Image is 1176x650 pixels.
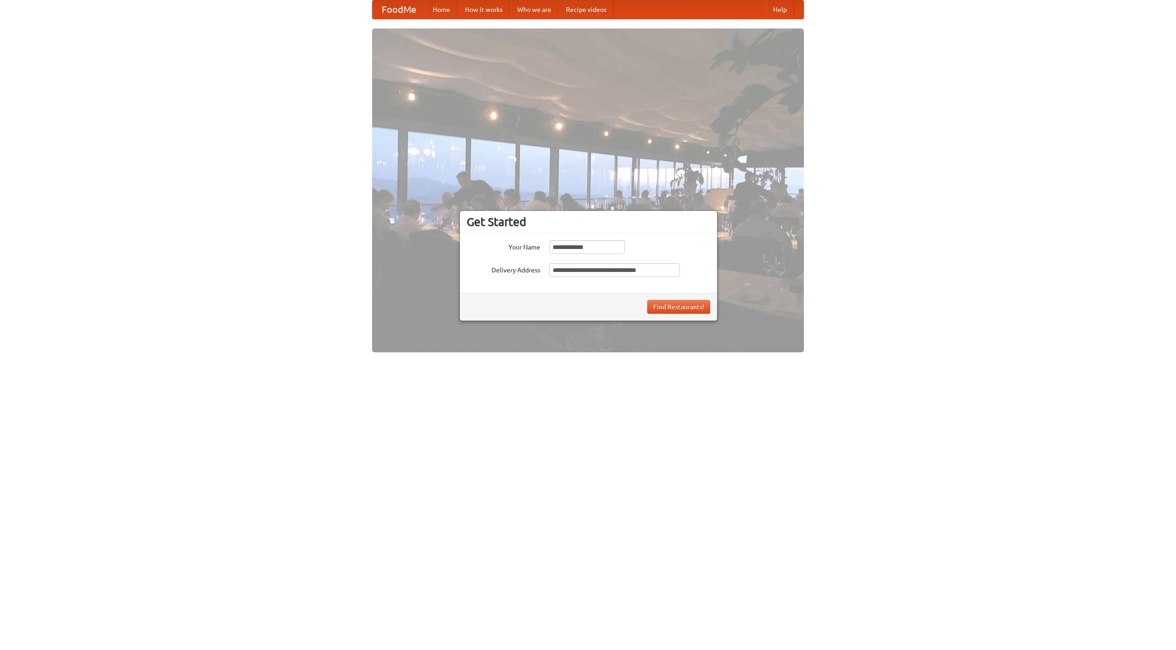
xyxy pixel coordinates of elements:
a: How it works [458,0,510,19]
a: Home [425,0,458,19]
button: Find Restaurants! [647,300,710,314]
label: Your Name [467,240,540,252]
h3: Get Started [467,215,710,229]
a: FoodMe [373,0,425,19]
label: Delivery Address [467,263,540,275]
a: Who we are [510,0,559,19]
a: Help [766,0,794,19]
a: Recipe videos [559,0,614,19]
